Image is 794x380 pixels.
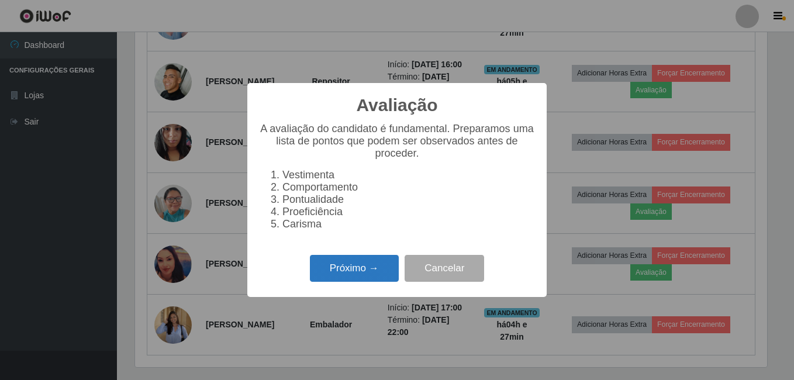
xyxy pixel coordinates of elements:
li: Comportamento [282,181,535,194]
li: Pontualidade [282,194,535,206]
li: Vestimenta [282,169,535,181]
p: A avaliação do candidato é fundamental. Preparamos uma lista de pontos que podem ser observados a... [259,123,535,160]
li: Carisma [282,218,535,230]
h2: Avaliação [357,95,438,116]
li: Proeficiência [282,206,535,218]
button: Cancelar [405,255,484,282]
button: Próximo → [310,255,399,282]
